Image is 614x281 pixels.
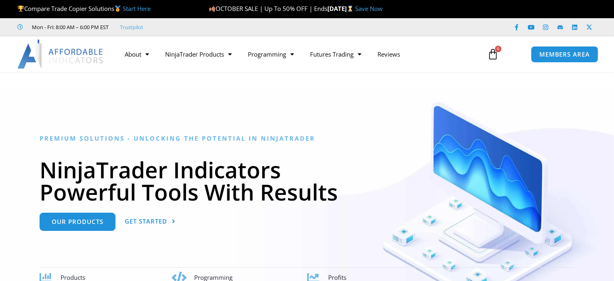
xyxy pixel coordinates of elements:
[125,218,167,224] span: Get Started
[209,6,215,12] img: 🍂
[40,213,115,231] a: Our Products
[18,6,24,12] img: 🏆
[240,45,302,63] a: Programming
[117,45,157,63] a: About
[302,45,369,63] a: Futures Trading
[17,4,151,13] span: Compare Trade Copier Solutions
[125,213,176,231] a: Get Started
[495,46,501,52] span: 0
[17,40,104,69] img: LogoAI | Affordable Indicators – NinjaTrader
[355,4,383,13] a: Save Now
[157,45,240,63] a: NinjaTrader Products
[539,51,590,57] span: MEMBERS AREA
[347,6,353,12] img: ⌛
[30,22,109,32] span: Mon - Fri: 8:00 AM – 6:00 PM EST
[52,219,103,225] span: Our Products
[369,45,408,63] a: Reviews
[40,135,574,142] h6: Premium Solutions - Unlocking the Potential in NinjaTrader
[327,4,355,13] strong: [DATE]
[531,46,598,63] a: MEMBERS AREA
[475,42,511,66] a: 0
[209,4,327,13] span: OCTOBER SALE | Up To 50% OFF | Ends
[120,22,143,32] a: Trustpilot
[123,4,151,13] a: Start Here
[40,158,574,203] h1: NinjaTrader Indicators Powerful Tools With Results
[117,45,479,63] nav: Menu
[115,6,121,12] img: 🥇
